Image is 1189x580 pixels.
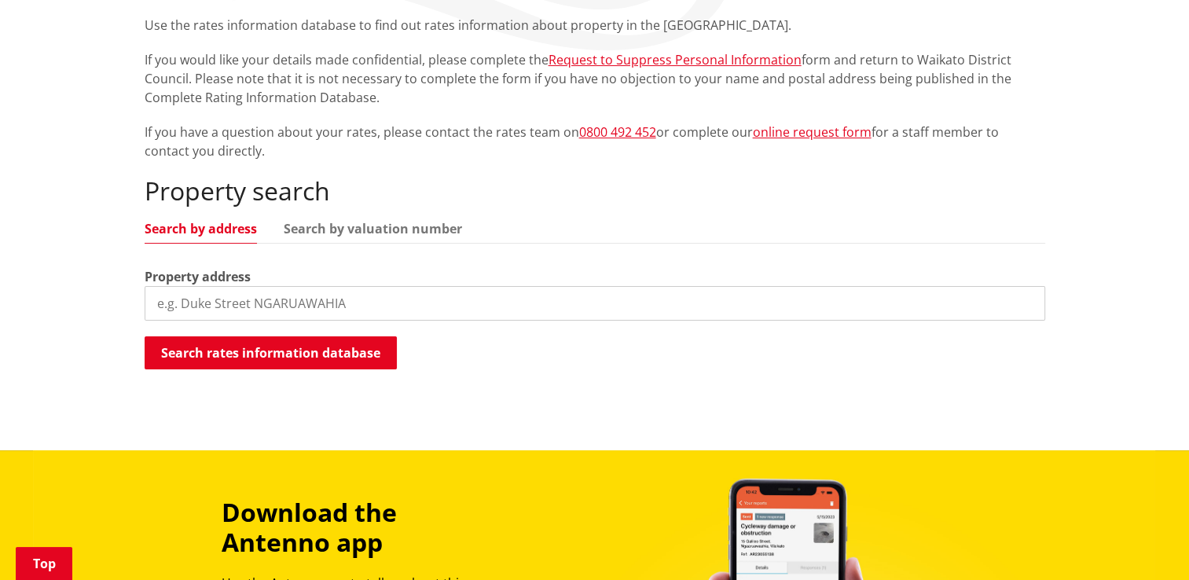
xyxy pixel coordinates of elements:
[16,547,72,580] a: Top
[145,123,1045,160] p: If you have a question about your rates, please contact the rates team on or complete our for a s...
[145,50,1045,107] p: If you would like your details made confidential, please complete the form and return to Waikato ...
[145,176,1045,206] h2: Property search
[284,222,462,235] a: Search by valuation number
[753,123,872,141] a: online request form
[145,16,1045,35] p: Use the rates information database to find out rates information about property in the [GEOGRAPHI...
[145,222,257,235] a: Search by address
[145,286,1045,321] input: e.g. Duke Street NGARUAWAHIA
[549,51,802,68] a: Request to Suppress Personal Information
[222,497,506,558] h3: Download the Antenno app
[145,336,397,369] button: Search rates information database
[579,123,656,141] a: 0800 492 452
[1117,514,1173,571] iframe: Messenger Launcher
[145,267,251,286] label: Property address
